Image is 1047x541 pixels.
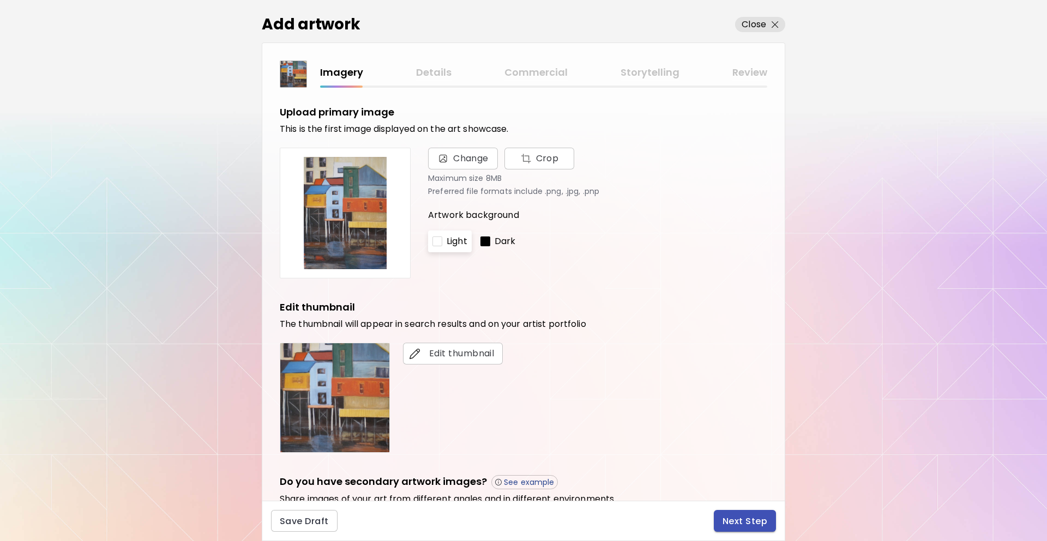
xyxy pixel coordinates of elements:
[504,148,574,169] button: Change
[723,515,767,527] span: Next Step
[714,510,776,532] button: Next Step
[403,343,503,364] button: editEdit thumbnail
[447,235,467,248] p: Light
[280,494,767,504] h6: Share images of your art from different angles and in different environments.
[504,477,554,487] p: See example
[513,152,565,165] span: Crop
[280,515,329,527] span: Save Draft
[491,475,558,489] button: See example
[428,148,498,169] span: Change
[280,475,487,489] h5: Do you have secondary artwork images?
[412,347,494,360] span: Edit thumbnail
[495,235,516,248] p: Dark
[280,124,767,135] h6: This is the first image displayed on the art showcase.
[280,319,767,330] h6: The thumbnail will appear in search results and on your artist portfolio
[410,348,420,359] img: edit
[428,209,767,222] p: Artwork background
[280,300,355,314] h5: Edit thumbnail
[428,174,767,183] p: Maximum size 8MB
[453,152,489,165] span: Change
[428,187,767,196] p: Preferred file formats include .png, .jpg, .pnp
[280,105,394,119] h5: Upload primary image
[271,510,338,532] button: Save Draft
[280,61,306,87] img: thumbnail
